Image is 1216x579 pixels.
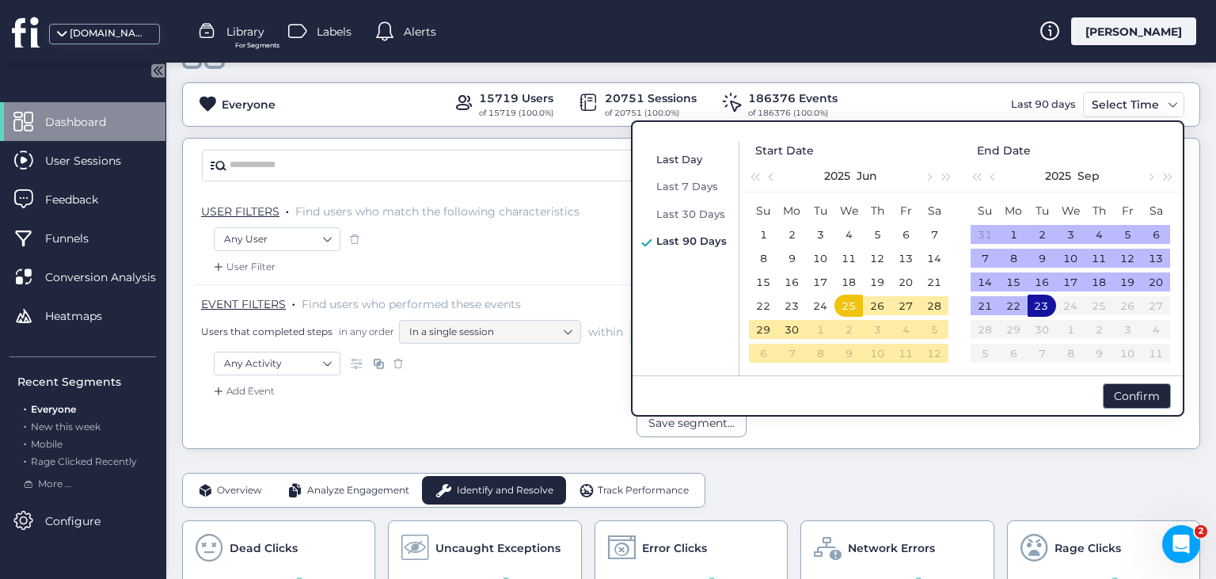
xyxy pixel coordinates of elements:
td: 2025-09-21 [971,294,999,318]
td: 2025-09-02 [1028,223,1056,246]
th: Sun [749,199,777,223]
td: 2025-06-21 [920,270,948,294]
div: 21 [975,296,994,315]
div: 17 [1061,272,1080,291]
div: 18 [1089,272,1108,291]
div: please fix it so that it will not showing as this is not our website error, this is a browser and... [70,51,291,97]
td: 2025-06-20 [891,270,920,294]
div: Sandra says… [13,214,304,289]
div: 23 [782,296,801,315]
div: 8 [811,344,830,363]
div: 3 [811,225,830,244]
td: 2025-06-03 [806,223,834,246]
div: 6 [1146,225,1165,244]
span: . [24,452,26,467]
td: 2025-07-11 [891,341,920,365]
div: 1 [754,225,773,244]
div: 1 [1004,225,1023,244]
div: 186376 Events [748,90,838,107]
td: 2025-06-18 [834,270,863,294]
span: within [588,324,623,340]
div: 20751 Sessions [605,90,697,107]
div: 13 [896,249,915,268]
span: Last 90 Days [656,234,727,247]
button: Previous month (PageUp) [986,160,1003,192]
th: Wed [834,199,863,223]
div: 22 [754,296,773,315]
button: go back [10,6,40,36]
span: Configure [45,512,124,530]
td: 2025-09-03 [1056,223,1085,246]
button: Jun [857,160,877,192]
div: 5 [868,225,887,244]
img: Profile image for Hamed [45,9,70,34]
td: 2025-06-30 [777,318,806,341]
nz-select-item: Any Activity [224,352,330,375]
div: 3 [868,320,887,339]
div: 5 [925,320,944,339]
td: 2025-06-29 [749,318,777,341]
div: 9 [1032,249,1051,268]
div: 2 [782,225,801,244]
td: 2025-07-10 [863,341,891,365]
td: 2025-09-15 [999,270,1028,294]
td: 2025-06-24 [806,294,834,318]
td: 2025-06-25 [834,294,863,318]
td: 2025-06-09 [777,246,806,270]
div: 16 [782,272,801,291]
div: 16 [1032,272,1051,291]
div: 20 [896,272,915,291]
span: EVENT FILTERS [201,297,286,311]
div: of 15719 (100.0%) [479,107,553,120]
span: . [24,435,26,450]
p: Active 1h ago [77,20,147,36]
span: Last Day [656,153,702,166]
span: Last 7 Days [656,180,718,192]
span: Alerts [404,23,436,40]
span: Users that completed steps [201,325,332,338]
div: 15 [1004,272,1023,291]
div: 19 [1118,272,1137,291]
div: 11 [839,249,858,268]
div: 14 [925,249,944,268]
td: 2025-06-14 [920,246,948,270]
iframe: Intercom live chat [1162,525,1200,563]
th: Fri [891,199,920,223]
td: 2025-09-18 [1085,270,1113,294]
div: [PERSON_NAME] [1071,17,1196,45]
div: 24 [811,296,830,315]
div: 22 [1004,296,1023,315]
div: Recent Segments [17,373,156,390]
td: 2025-06-17 [806,270,834,294]
div: 9 [839,344,858,363]
span: Analyze Engagement [307,483,409,498]
div: Please fix it [215,288,304,323]
td: 2025-09-05 [1113,223,1142,246]
div: 12 [868,249,887,268]
span: Start Date [755,142,814,159]
button: Start recording [101,457,113,470]
div: Sandra says… [13,288,304,336]
td: 2025-07-12 [920,341,948,365]
td: 2025-07-06 [749,341,777,365]
a: [URL][DOMAIN_NAME] [70,263,193,276]
div: 2 [839,320,858,339]
div: Select Time [1088,95,1163,114]
div: [DATE] [13,336,304,357]
td: 2025-06-05 [863,223,891,246]
div: 10 [811,249,830,268]
td: 2025-09-10 [1056,246,1085,270]
span: New this week [31,421,101,432]
td: 2025-09-08 [999,246,1028,270]
div: 26 [868,296,887,315]
div: 19 [868,272,887,291]
th: Tue [1028,199,1056,223]
div: 27 [896,296,915,315]
div: 1 [811,320,830,339]
div: 4 [896,320,915,339]
div: 8 [1004,249,1023,268]
span: Library [226,23,264,40]
td: 2025-09-13 [1142,246,1170,270]
span: End Date [977,142,1031,159]
div: 2 [1032,225,1051,244]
